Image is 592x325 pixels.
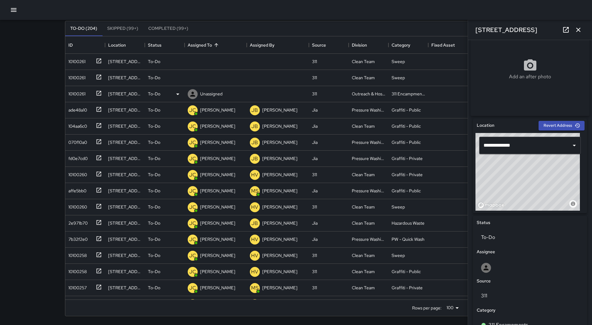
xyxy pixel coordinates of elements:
div: Pressure Washing [352,236,385,242]
div: Pressure Washing [352,155,385,162]
div: Category [392,36,410,54]
p: [PERSON_NAME] [200,268,235,275]
div: Clean Team [352,172,375,178]
p: [PERSON_NAME] [262,155,297,162]
div: 7b32f2e0 [66,234,88,242]
p: JB [251,123,258,130]
p: [PERSON_NAME] [200,107,235,113]
p: JC [189,107,196,114]
p: HV [251,171,258,179]
p: [PERSON_NAME] [262,172,297,178]
div: Pressure Washing [352,139,385,145]
div: Assigned To [185,36,247,54]
p: JC [189,268,196,276]
p: To-Do [148,220,160,226]
div: Graffiti - Private [392,155,423,162]
div: Jia [312,236,318,242]
div: Sweep [392,58,405,65]
div: Source [309,36,349,54]
div: Jia [312,107,318,113]
p: JB [251,139,258,146]
p: [PERSON_NAME] [262,285,297,291]
div: 311 [312,58,317,65]
p: MS [251,187,259,195]
div: 1115 Market Street [108,204,142,210]
p: HV [251,236,258,243]
div: 1105 Market Street [108,155,142,162]
div: 448 Tehama Street [108,75,142,81]
div: 10100260 [66,169,87,178]
p: To-Do [148,285,160,291]
div: Clean Team [352,220,375,226]
p: JC [189,236,196,243]
p: HV [251,268,258,276]
div: Clean Team [352,204,375,210]
div: 1029 Market Street [108,220,142,226]
p: JC [189,139,196,146]
button: Sort [212,41,221,49]
div: Graffiti - Public [392,123,421,129]
div: Jia [312,123,318,129]
p: [PERSON_NAME] [262,204,297,210]
div: Clean Team [352,75,375,81]
div: fd0e7cd0 [66,153,88,162]
p: [PERSON_NAME] [200,220,235,226]
div: Location [108,36,126,54]
p: Rows per page: [412,305,442,311]
div: Jia [312,188,318,194]
div: 1101 Market Street [108,107,142,113]
p: [PERSON_NAME] [200,285,235,291]
p: JB [251,107,258,114]
div: Graffiti - Private [392,285,423,291]
p: JC [189,284,196,292]
p: JC [189,187,196,195]
p: Unassigned [200,91,223,97]
p: [PERSON_NAME] [262,188,297,194]
p: JC [189,204,196,211]
div: Fixed Asset [431,36,455,54]
div: Jia [312,220,318,226]
p: MS [251,284,259,292]
p: [PERSON_NAME] [262,268,297,275]
div: 104aa6c0 [66,121,87,129]
p: [PERSON_NAME] [200,172,235,178]
p: JB [251,155,258,162]
div: PW - Quick Wash [392,236,424,242]
div: 2e971b70 [66,217,88,226]
div: affe5bb0 [66,185,86,194]
div: 10100261 [66,88,85,97]
div: 10100261 [66,56,85,65]
div: ade48a10 [66,104,87,113]
p: JC [189,155,196,162]
p: To-Do [148,155,160,162]
div: 1115 Market Street [108,139,142,145]
p: To-Do [148,139,160,145]
p: [PERSON_NAME] [262,252,297,259]
p: JC [189,220,196,227]
div: Assigned By [247,36,309,54]
p: To-Do [148,252,160,259]
div: Assigned By [250,36,274,54]
div: 311 Encampments [392,91,425,97]
p: JC [189,252,196,259]
div: ID [68,36,73,54]
p: [PERSON_NAME] [200,204,235,210]
div: 550 Jessie Street [108,236,142,242]
div: Clean Team [352,58,375,65]
p: [PERSON_NAME] [200,188,235,194]
p: To-Do [148,268,160,275]
button: To-Do (204) [65,21,102,36]
div: 563 Minna Street [108,285,142,291]
div: 10100257 [66,282,87,291]
div: Clean Team [352,268,375,275]
p: [PERSON_NAME] [200,236,235,242]
div: Sweep [392,204,405,210]
div: Status [145,36,185,54]
div: 311 [312,204,317,210]
div: Clean Team [352,123,375,129]
div: Graffiti - Public [392,107,421,113]
div: Division [352,36,367,54]
div: 311 [312,91,317,97]
button: Completed (99+) [143,21,193,36]
p: JB [251,220,258,227]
